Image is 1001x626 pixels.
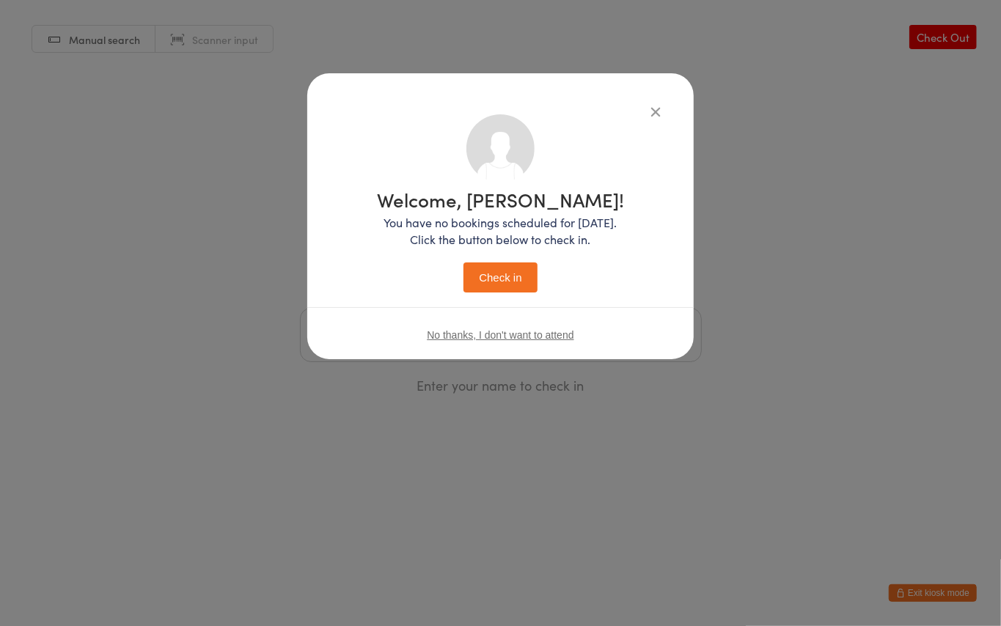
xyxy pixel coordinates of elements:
button: Check in [463,262,537,292]
button: No thanks, I don't want to attend [427,329,573,341]
img: no_photo.png [466,114,535,183]
p: You have no bookings scheduled for [DATE]. Click the button below to check in. [377,214,624,248]
h1: Welcome, [PERSON_NAME]! [377,190,624,209]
